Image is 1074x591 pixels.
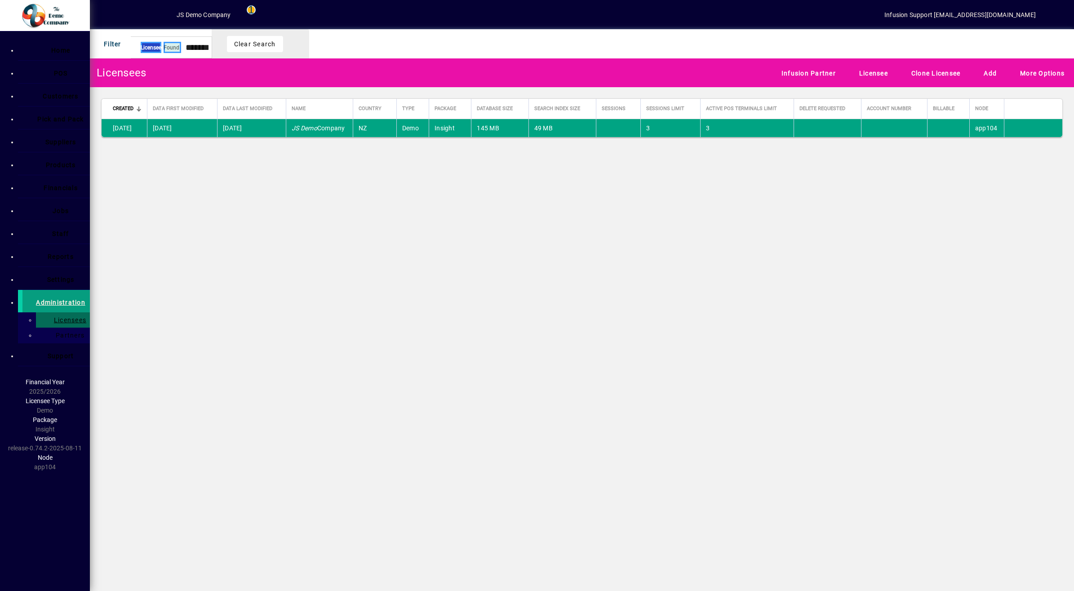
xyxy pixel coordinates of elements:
[40,328,90,343] a: Partners
[51,47,70,54] span: Home
[855,66,888,80] span: Licensee
[54,70,68,77] span: POS
[227,36,283,52] button: Clear
[700,119,794,137] td: 3
[33,416,57,423] span: Package
[288,33,309,55] button: Clear
[147,119,217,137] td: [DATE]
[22,198,90,221] a: Jobs
[22,221,90,244] a: Staff
[43,93,78,100] span: Customers
[148,7,177,23] button: Profile
[706,104,788,114] div: Active POS Terminals Limit
[706,104,777,114] span: Active POS Terminals Limit
[99,36,121,51] span: Filter
[933,104,964,114] div: Billable
[435,104,456,114] span: Package
[477,104,513,114] span: Database Size
[141,42,161,53] span: Licensee
[646,104,694,114] div: Sessions Limit
[975,124,998,132] span: app104.prod.infusionbusinesssoftware.com
[353,119,396,137] td: NZ
[477,104,523,114] div: Database Size
[44,184,78,191] span: Financials
[292,124,345,132] span: Company
[979,66,997,80] span: Add
[852,65,890,81] button: Licensee
[975,104,999,114] div: Node
[48,253,74,260] span: Reports
[867,104,922,114] div: Account number
[22,152,90,175] a: Products
[119,7,148,23] button: Add
[292,124,299,132] em: JS
[402,104,414,114] span: Type
[975,104,988,114] span: Node
[301,124,317,132] em: Demo
[602,104,626,114] span: Sessions
[22,84,90,106] a: Customers
[22,107,90,129] a: Pick and Pack
[471,119,528,137] td: 145 MB
[534,104,580,114] span: Search Index Size
[26,397,65,404] span: Licensee Type
[359,104,391,114] div: Country
[1016,66,1065,80] span: More Options
[164,42,181,53] mat-chip: Found Status: Found
[777,66,836,80] span: Infusion Partner
[775,65,838,81] button: Infusion Partner
[164,44,179,51] span: Found
[907,66,961,80] span: Clone Licensee
[53,207,69,214] span: Jobs
[396,119,429,137] td: Demo
[402,104,423,114] div: Type
[113,104,133,114] span: Created
[35,435,56,442] span: Version
[22,38,90,60] a: Home
[1013,65,1067,81] button: More Options
[18,290,90,312] a: Administration
[1045,2,1063,31] a: Knowledge Base
[534,104,590,114] div: Search Index Size
[46,161,76,169] span: Products
[153,104,204,114] span: Data First Modified
[292,104,306,114] span: Name
[646,104,684,114] span: Sessions Limit
[37,116,84,123] span: Pick and Pack
[528,119,596,137] td: 49 MB
[22,267,90,289] a: Settings
[799,104,856,114] div: Delete Requested
[38,454,53,461] span: Node
[977,65,999,81] button: Add
[26,378,65,386] span: Financial Year
[217,119,286,137] td: [DATE]
[22,175,90,198] a: Financials
[22,61,90,83] a: POS
[429,119,471,137] td: Insight
[50,332,84,339] span: Partners
[22,129,90,152] a: Suppliers
[602,104,635,114] div: Sessions
[292,104,347,114] div: Name
[40,312,90,328] a: Licensees
[359,104,382,114] span: Country
[22,244,90,267] a: Reports
[102,119,147,137] td: [DATE]
[153,104,212,114] div: Data First Modified
[933,104,954,114] span: Billable
[49,316,86,324] span: Licensees
[97,36,124,52] button: Filter
[22,343,90,366] a: Support
[1013,118,1028,132] button: Edit
[799,104,845,114] span: Delete Requested
[177,8,231,22] div: JS Demo Company
[640,119,700,137] td: 3
[867,104,911,114] span: Account number
[97,66,146,80] div: Licensees
[884,8,1036,22] div: Infusion Support [EMAIL_ADDRESS][DOMAIN_NAME]
[113,104,142,114] div: Created
[435,104,466,114] div: Package
[52,230,69,237] span: Staff
[905,65,963,81] button: Clone Licensee
[47,276,75,283] span: Settings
